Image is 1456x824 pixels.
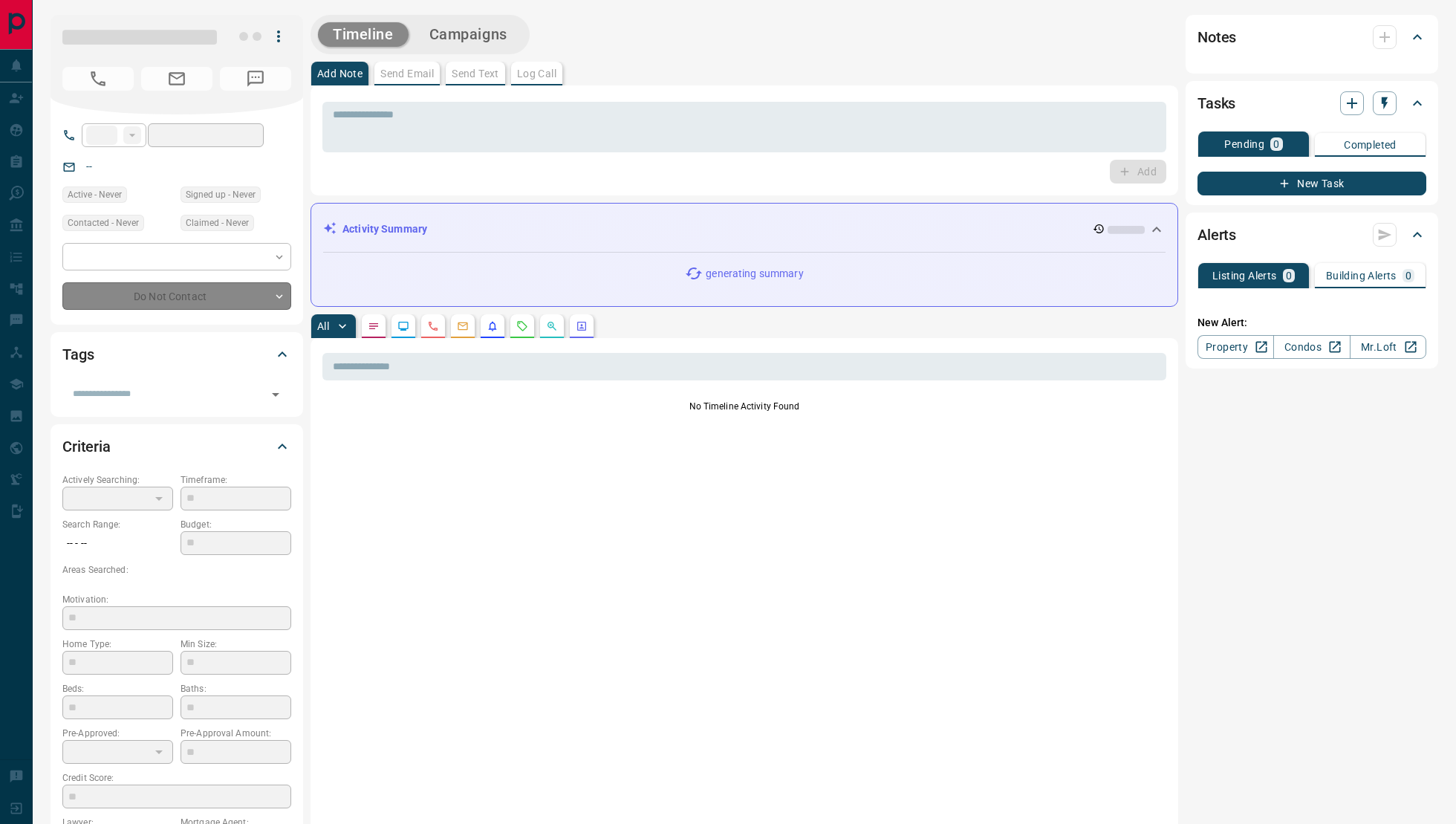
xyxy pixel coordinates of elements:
button: Campaigns [415,22,522,47]
span: Contacted - Never [68,215,139,230]
p: Baths: [181,682,291,695]
svg: Opportunities [546,320,558,332]
span: No Email [141,67,212,91]
a: Condos [1273,335,1350,359]
p: Beds: [62,682,173,695]
h2: Tags [62,343,94,366]
span: Active - Never [68,187,122,202]
p: Areas Searched: [62,563,291,577]
div: Tasks [1197,85,1426,121]
button: Open [265,384,286,405]
svg: Agent Actions [576,320,588,332]
svg: Requests [516,320,528,332]
button: Timeline [318,22,409,47]
p: Pre-Approval Amount: [181,727,291,740]
p: Timeframe: [181,473,291,487]
span: No Number [220,67,291,91]
svg: Calls [427,320,439,332]
svg: Lead Browsing Activity [397,320,409,332]
span: No Number [62,67,134,91]
p: Budget: [181,518,291,531]
h2: Alerts [1197,223,1236,247]
div: Alerts [1197,217,1426,253]
p: Completed [1344,140,1397,150]
button: New Task [1197,172,1426,195]
p: Min Size: [181,638,291,651]
div: Criteria [62,429,291,464]
p: Activity Summary [342,221,427,237]
svg: Listing Alerts [487,320,498,332]
p: Home Type: [62,638,173,651]
p: 0 [1405,270,1411,281]
h2: Notes [1197,25,1236,49]
p: Pending [1224,139,1264,149]
div: Notes [1197,19,1426,55]
p: Listing Alerts [1212,270,1277,281]
div: Do Not Contact [62,282,291,310]
h2: Criteria [62,435,111,458]
p: All [317,321,329,331]
p: Credit Score: [62,771,291,785]
span: Signed up - Never [186,187,256,202]
h2: Tasks [1197,91,1235,115]
a: -- [86,160,92,172]
div: Tags [62,337,291,372]
p: New Alert: [1197,315,1426,331]
svg: Notes [368,320,380,332]
p: 0 [1286,270,1292,281]
p: generating summary [706,266,803,282]
p: Actively Searching: [62,473,173,487]
a: Property [1197,335,1274,359]
a: Mr.Loft [1350,335,1426,359]
p: Building Alerts [1326,270,1397,281]
p: Search Range: [62,518,173,531]
div: Activity Summary [323,215,1166,243]
svg: Emails [457,320,469,332]
p: Add Note [317,68,363,79]
p: No Timeline Activity Found [322,400,1166,413]
p: 0 [1273,139,1279,149]
p: Pre-Approved: [62,727,173,740]
p: -- - -- [62,531,173,556]
span: Claimed - Never [186,215,249,230]
p: Motivation: [62,593,291,606]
